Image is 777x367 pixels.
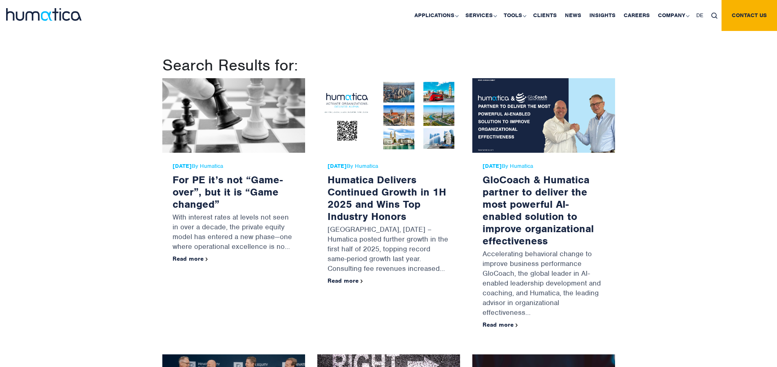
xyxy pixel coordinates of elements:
[173,163,295,169] span: By Humatica
[328,163,450,169] span: By Humatica
[472,78,615,153] img: GloCoach & Humatica partner to deliver the most powerful AI-enabled solution to improve organizat...
[328,173,446,223] a: Humatica Delivers Continued Growth in 1H 2025 and Wins Top Industry Honors
[328,163,347,169] strong: [DATE]
[483,163,605,169] span: By Humatica
[696,12,703,19] span: DE
[162,78,305,153] img: For PE it’s not “Game-over”, but it is “Game changed”
[173,173,283,211] a: For PE it’s not “Game-over”, but it is “Game changed”
[317,78,460,153] img: Humatica Delivers Continued Growth in 1H 2025 and Wins Top Industry Honors
[6,8,82,21] img: logo
[483,247,605,321] p: Accelerating behavioral change to improve business performance GloCoach, the global leader in AI-...
[173,163,192,169] strong: [DATE]
[711,13,717,19] img: search_icon
[173,210,295,255] p: With interest rates at levels not seen in over a decade, the private equity model has entered a n...
[516,323,518,327] img: arrowicon
[483,173,594,247] a: GloCoach & Humatica partner to deliver the most powerful AI-enabled solution to improve organizat...
[162,55,615,75] h1: Search Results for:
[173,255,208,262] a: Read more
[483,163,502,169] strong: [DATE]
[328,277,363,284] a: Read more
[361,279,363,283] img: arrowicon
[483,321,518,328] a: Read more
[328,222,450,277] p: [GEOGRAPHIC_DATA], [DATE] – Humatica posted further growth in the first half of 2025, topping rec...
[206,257,208,261] img: arrowicon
